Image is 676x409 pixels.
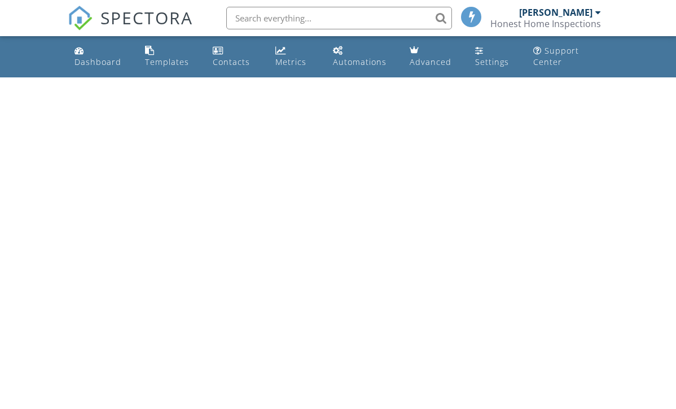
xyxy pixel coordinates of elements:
[410,56,451,67] div: Advanced
[333,56,387,67] div: Automations
[471,41,519,73] a: Settings
[145,56,189,67] div: Templates
[519,7,592,18] div: [PERSON_NAME]
[226,7,452,29] input: Search everything...
[100,6,193,29] span: SPECTORA
[405,41,462,73] a: Advanced
[74,56,121,67] div: Dashboard
[490,18,601,29] div: Honest Home Inspections
[208,41,262,73] a: Contacts
[328,41,397,73] a: Automations (Basic)
[275,56,306,67] div: Metrics
[68,15,193,39] a: SPECTORA
[533,45,579,67] div: Support Center
[70,41,131,73] a: Dashboard
[68,6,93,31] img: The Best Home Inspection Software - Spectora
[529,41,607,73] a: Support Center
[141,41,199,73] a: Templates
[475,56,509,67] div: Settings
[213,56,250,67] div: Contacts
[271,41,319,73] a: Metrics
